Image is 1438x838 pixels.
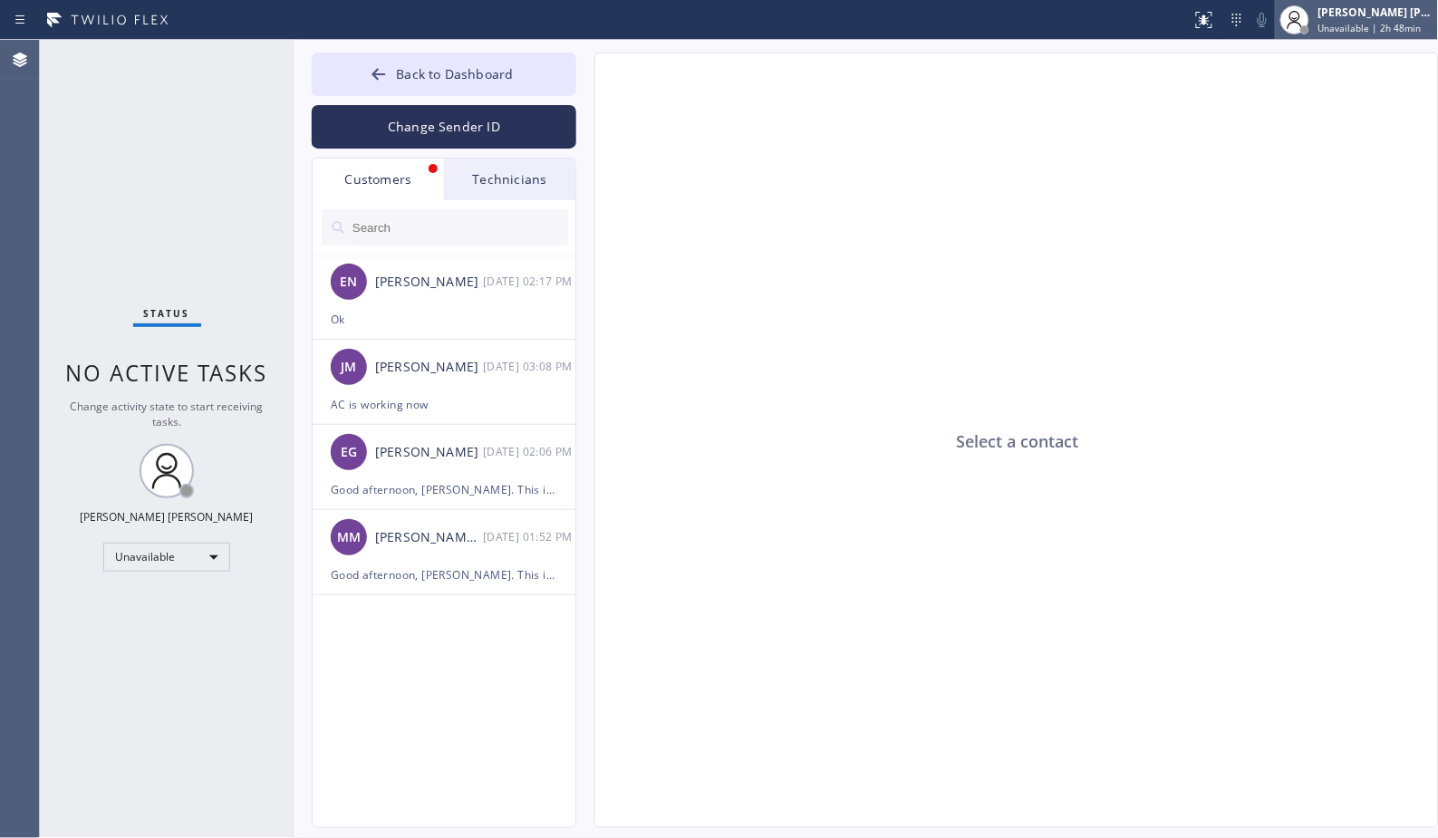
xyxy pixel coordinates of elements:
button: Mute [1250,7,1275,33]
div: Customers [313,159,444,200]
div: Good afternoon, [PERSON_NAME]. This is Icy from the offices of [GEOGRAPHIC_DATA][PERSON_NAME] HVA... [331,564,557,585]
span: JM [341,357,356,378]
div: 09/02/2025 9:06 AM [483,441,577,462]
button: Change Sender ID [312,105,576,149]
span: Unavailable | 2h 48min [1318,22,1422,34]
div: [PERSON_NAME] [PERSON_NAME] [375,527,483,548]
input: Search [351,209,568,246]
div: Good afternoon, [PERSON_NAME]. This is Icy from the offices of HVAC Alliance Expert, confirming y... [331,479,557,500]
div: [PERSON_NAME] [375,357,483,378]
div: [PERSON_NAME] [PERSON_NAME] [1318,5,1433,20]
div: Ok [331,309,557,330]
div: AC is working now [331,394,557,415]
span: Change activity state to start receiving tasks. [71,399,264,429]
span: EG [341,442,357,463]
div: [PERSON_NAME] [375,442,483,463]
button: Back to Dashboard [312,53,576,96]
span: EN [340,272,357,293]
span: MM [337,527,361,548]
div: 09/03/2025 9:17 AM [483,271,577,292]
span: No active tasks [66,358,268,388]
div: [PERSON_NAME] [375,272,483,293]
span: Status [144,307,190,320]
div: [PERSON_NAME] [PERSON_NAME] [81,509,254,525]
div: Technicians [444,159,575,200]
div: 09/02/2025 9:52 AM [483,526,577,547]
span: Back to Dashboard [396,65,513,82]
div: 09/02/2025 9:08 AM [483,356,577,377]
div: Unavailable [103,543,230,572]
